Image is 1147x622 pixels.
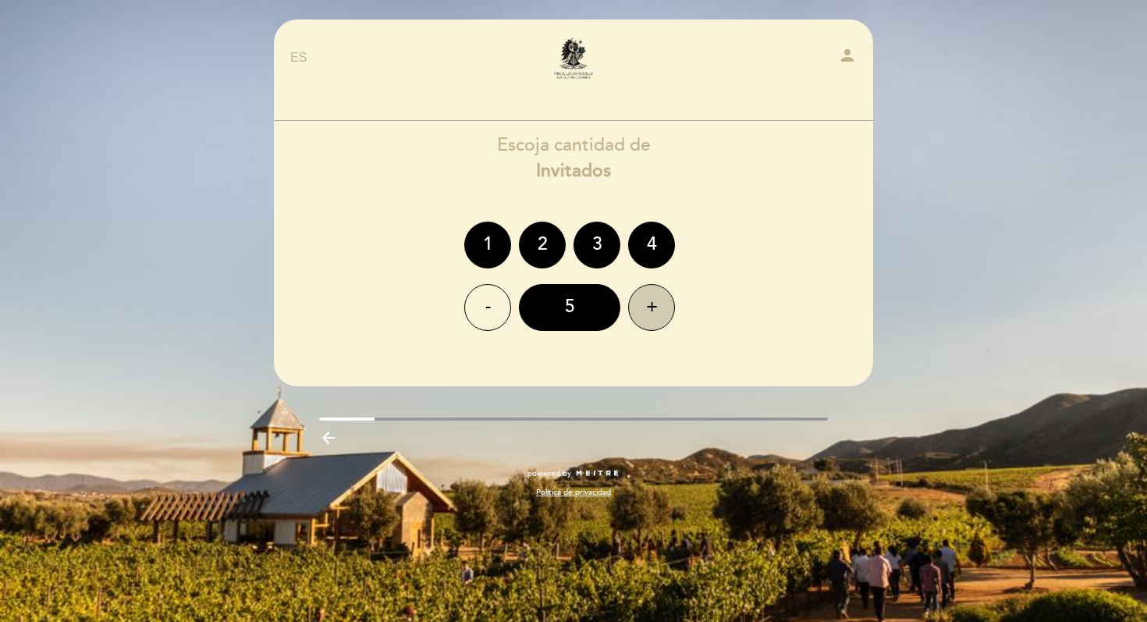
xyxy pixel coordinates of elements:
div: 4 [628,222,675,268]
i: person [838,46,857,65]
span: powered by [527,468,571,479]
div: + [628,284,675,331]
div: 3 [573,222,620,268]
div: - [464,284,511,331]
div: 1 [464,222,511,268]
div: 2 [519,222,566,268]
a: Finca la Carrodilla [476,37,671,80]
i: arrow_backward [319,428,338,447]
button: person [838,46,857,70]
div: Escoja cantidad de [273,133,874,184]
a: Política de privacidad [536,487,611,498]
div: 5 [519,284,620,331]
a: powered by [527,468,620,479]
b: Invitados [536,160,611,182]
img: MEITRE [575,470,620,478]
